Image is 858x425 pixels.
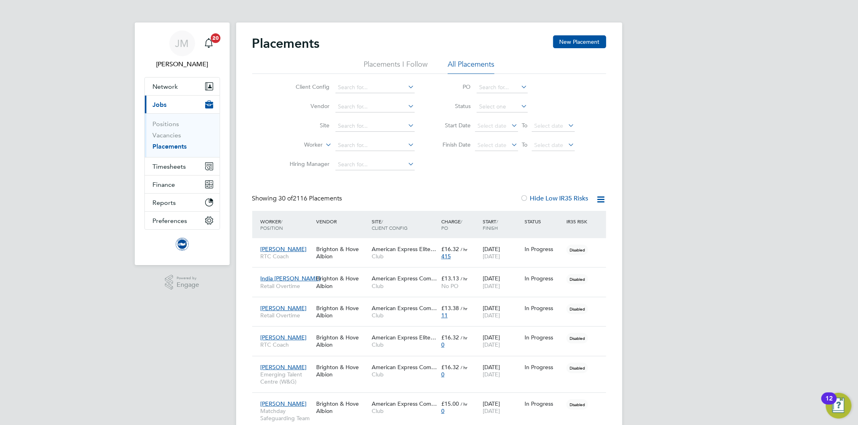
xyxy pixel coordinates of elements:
div: Brighton & Hove Albion [314,300,370,323]
label: Worker [277,141,323,149]
span: Jo Morris [144,59,220,69]
span: 11 [441,312,448,319]
label: Start Date [435,122,471,129]
span: Club [372,341,437,348]
span: Club [372,253,437,260]
a: Go to home page [144,238,220,251]
span: Club [372,282,437,290]
span: Select date [535,122,564,129]
span: / PO [441,218,462,231]
a: [PERSON_NAME]Emerging Talent Centre (W&G)Brighton & Hove AlbionAmerican Express Com…Club£16.32 / ... [259,359,606,366]
div: [DATE] [481,330,523,352]
span: / Finish [483,218,498,231]
input: Search for... [335,159,415,170]
button: Timesheets [145,157,220,175]
span: / Client Config [372,218,407,231]
button: Finance [145,176,220,193]
nav: Main navigation [135,22,230,265]
a: [PERSON_NAME]Matchday Safeguarding TeamBrighton & Hove AlbionAmerican Express Com…Club£15.00 / hr... [259,396,606,403]
label: PO [435,83,471,90]
span: Club [372,312,437,319]
span: Emerging Talent Centre (W&G) [261,371,312,385]
div: In Progress [525,275,562,282]
span: £16.32 [441,334,459,341]
span: Matchday Safeguarding Team [261,407,312,422]
span: Jobs [153,101,167,108]
input: Search for... [335,140,415,151]
span: American Express Com… [372,364,437,371]
a: Vacancies [153,131,181,139]
span: £13.38 [441,304,459,312]
div: [DATE] [481,396,523,419]
div: Showing [252,194,344,203]
label: Site [284,122,330,129]
span: [PERSON_NAME] [261,334,307,341]
span: Reports [153,199,176,206]
span: [DATE] [483,253,500,260]
div: 12 [825,398,833,409]
input: Search for... [477,82,528,93]
span: Powered by [177,275,199,282]
span: 415 [441,253,451,260]
span: Club [372,371,437,378]
div: Brighton & Hove Albion [314,241,370,264]
span: / hr [461,364,467,370]
button: Open Resource Center, 12 new notifications [826,393,852,419]
h2: Placements [252,35,320,51]
div: Status [523,214,564,229]
div: In Progress [525,245,562,253]
input: Search for... [335,121,415,132]
div: [DATE] [481,360,523,382]
label: Finish Date [435,141,471,148]
input: Search for... [335,101,415,112]
div: In Progress [525,400,562,407]
span: £16.32 [441,245,459,253]
a: [PERSON_NAME]RTC CoachBrighton & Hove AlbionAmerican Express Elite…Club£16.32 / hr415[DATE][DATE]... [259,241,606,248]
a: 20 [201,31,217,56]
span: / Position [261,218,283,231]
span: American Express Elite… [372,245,436,253]
div: [DATE] [481,300,523,323]
span: [DATE] [483,371,500,378]
span: Retail Overtime [261,312,312,319]
span: To [520,139,530,150]
span: 2116 Placements [279,194,342,202]
a: JM[PERSON_NAME] [144,31,220,69]
div: [DATE] [481,241,523,264]
span: Network [153,83,178,90]
span: American Express Com… [372,400,437,407]
a: [PERSON_NAME]Retail OvertimeBrighton & Hove AlbionAmerican Express Com…Club£13.38 / hr11[DATE][DA... [259,300,606,307]
span: Select date [478,141,507,149]
span: JM [175,38,189,49]
button: Preferences [145,212,220,229]
div: Vendor [314,214,370,229]
a: Powered byEngage [165,275,199,290]
span: Club [372,407,437,415]
span: Disabled [566,304,588,314]
span: 30 of [279,194,293,202]
button: Reports [145,194,220,211]
a: Positions [153,120,179,128]
span: 0 [441,371,444,378]
span: / hr [461,401,467,407]
span: Timesheets [153,163,186,170]
span: No PO [441,282,459,290]
span: [DATE] [483,312,500,319]
span: [DATE] [483,341,500,348]
div: In Progress [525,304,562,312]
span: / hr [461,246,467,252]
div: Charge [439,214,481,235]
span: / hr [461,305,467,311]
span: 0 [441,341,444,348]
span: [DATE] [483,282,500,290]
span: Engage [177,282,199,288]
span: Finance [153,181,175,188]
span: / hr [461,335,467,341]
span: £13.13 [441,275,459,282]
button: New Placement [553,35,606,48]
span: 20 [211,33,220,43]
span: [PERSON_NAME] [261,245,307,253]
span: Disabled [566,399,588,410]
span: To [520,120,530,131]
label: Hide Low IR35 Risks [521,194,588,202]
